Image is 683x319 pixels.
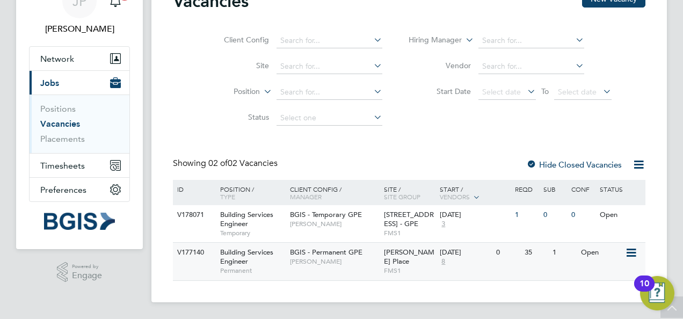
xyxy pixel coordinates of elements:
span: BGIS - Permanent GPE [290,248,362,257]
label: Start Date [409,86,471,96]
span: Select date [482,87,521,97]
span: Preferences [40,185,86,195]
div: 0 [569,205,597,225]
span: 02 of [208,158,228,169]
span: Vendors [440,192,470,201]
div: 35 [522,243,550,263]
div: [DATE] [440,248,491,257]
div: 10 [640,284,649,298]
label: Client Config [207,35,269,45]
a: Placements [40,134,85,144]
div: Client Config / [287,180,381,206]
a: Vacancies [40,119,80,129]
span: [STREET_ADDRESS] - GPE [384,210,434,228]
span: Engage [72,271,102,280]
label: Hide Closed Vacancies [526,160,622,170]
input: Search for... [277,85,382,100]
a: Powered byEngage [57,262,103,282]
div: V177140 [175,243,212,263]
div: Start / [437,180,512,207]
span: Select date [558,87,597,97]
span: Powered by [72,262,102,271]
span: 02 Vacancies [208,158,278,169]
input: Search for... [478,59,584,74]
label: Position [198,86,260,97]
input: Search for... [478,33,584,48]
span: Jobs [40,78,59,88]
span: Site Group [384,192,420,201]
button: Open Resource Center, 10 new notifications [640,276,674,310]
label: Vendor [409,61,471,70]
div: Conf [569,180,597,198]
label: Hiring Manager [400,35,462,46]
span: Temporary [220,229,285,237]
div: Open [578,243,625,263]
span: To [538,84,552,98]
button: Timesheets [30,154,129,177]
span: BGIS - Temporary GPE [290,210,362,219]
span: FMS1 [384,266,435,275]
button: Jobs [30,71,129,95]
span: [PERSON_NAME] [290,220,379,228]
span: Building Services Engineer [220,248,273,266]
div: Jobs [30,95,129,153]
div: Position / [212,180,287,206]
span: 8 [440,257,447,266]
span: Network [40,54,74,64]
div: ID [175,180,212,198]
label: Status [207,112,269,122]
input: Select one [277,111,382,126]
div: Sub [541,180,569,198]
span: Manager [290,192,322,201]
span: 3 [440,220,447,229]
input: Search for... [277,33,382,48]
span: [PERSON_NAME] [290,257,379,266]
button: Preferences [30,178,129,201]
div: Showing [173,158,280,169]
label: Site [207,61,269,70]
span: Type [220,192,235,201]
span: Jasmin Padmore [29,23,130,35]
img: bgis-logo-retina.png [44,213,115,230]
div: 0 [541,205,569,225]
div: 1 [550,243,578,263]
div: Status [597,180,644,198]
div: V178071 [175,205,212,225]
div: 1 [512,205,540,225]
button: Network [30,47,129,70]
div: Open [597,205,644,225]
span: Timesheets [40,161,85,171]
span: Permanent [220,266,285,275]
div: 0 [493,243,521,263]
div: [DATE] [440,211,510,220]
span: FMS1 [384,229,435,237]
a: Go to home page [29,213,130,230]
a: Positions [40,104,76,114]
span: [PERSON_NAME] Place [384,248,434,266]
input: Search for... [277,59,382,74]
span: Building Services Engineer [220,210,273,228]
div: Site / [381,180,438,206]
div: Reqd [512,180,540,198]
